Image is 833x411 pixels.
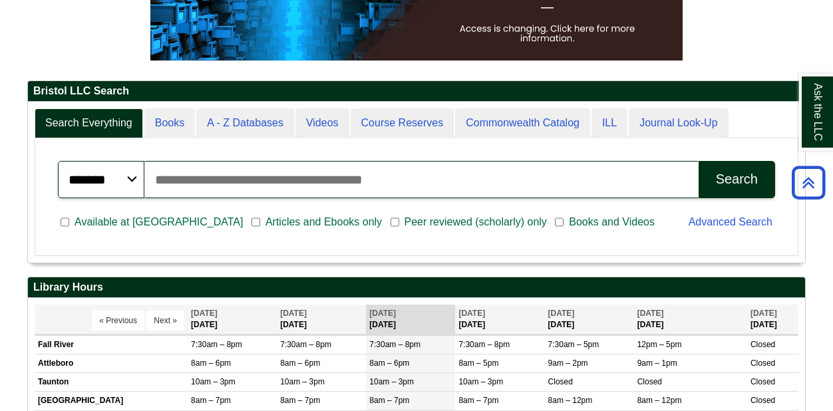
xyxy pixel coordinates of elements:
[637,396,682,405] span: 8am – 12pm
[548,396,593,405] span: 8am – 12pm
[458,358,498,368] span: 8am – 5pm
[555,216,564,228] input: Books and Videos
[188,305,277,335] th: [DATE]
[369,309,396,318] span: [DATE]
[191,377,236,386] span: 10am – 3pm
[458,309,485,318] span: [DATE]
[629,108,728,138] a: Journal Look-Up
[548,340,599,349] span: 7:30am – 5pm
[280,358,320,368] span: 8am – 6pm
[750,309,777,318] span: [DATE]
[689,216,772,227] a: Advanced Search
[369,358,409,368] span: 8am – 6pm
[191,396,231,405] span: 8am – 7pm
[35,392,188,410] td: [GEOGRAPHIC_DATA]
[28,277,805,298] h2: Library Hours
[750,377,775,386] span: Closed
[35,336,188,354] td: Fall River
[369,396,409,405] span: 8am – 7pm
[634,305,747,335] th: [DATE]
[35,373,188,392] td: Taunton
[144,108,195,138] a: Books
[458,377,503,386] span: 10am – 3pm
[637,377,662,386] span: Closed
[747,305,798,335] th: [DATE]
[637,340,682,349] span: 12pm – 5pm
[351,108,454,138] a: Course Reserves
[277,305,366,335] th: [DATE]
[251,216,260,228] input: Articles and Ebooks only
[366,305,455,335] th: [DATE]
[391,216,399,228] input: Peer reviewed (scholarly) only
[61,216,69,228] input: Available at [GEOGRAPHIC_DATA]
[92,311,144,331] button: « Previous
[787,174,830,192] a: Back to Top
[280,377,325,386] span: 10am – 3pm
[750,358,775,368] span: Closed
[637,358,677,368] span: 9am – 1pm
[548,377,573,386] span: Closed
[69,214,248,230] span: Available at [GEOGRAPHIC_DATA]
[750,340,775,349] span: Closed
[548,358,588,368] span: 9am – 2pm
[750,396,775,405] span: Closed
[260,214,387,230] span: Articles and Ebooks only
[35,354,188,373] td: Attleboro
[548,309,575,318] span: [DATE]
[280,309,307,318] span: [DATE]
[458,396,498,405] span: 8am – 7pm
[458,340,510,349] span: 7:30am – 8pm
[545,305,634,335] th: [DATE]
[637,309,664,318] span: [DATE]
[196,108,294,138] a: A - Z Databases
[191,340,242,349] span: 7:30am – 8pm
[295,108,349,138] a: Videos
[369,377,414,386] span: 10am – 3pm
[699,161,775,198] button: Search
[280,396,320,405] span: 8am – 7pm
[35,108,143,138] a: Search Everything
[564,214,660,230] span: Books and Videos
[146,311,184,331] button: Next »
[191,309,218,318] span: [DATE]
[455,108,590,138] a: Commonwealth Catalog
[28,81,805,102] h2: Bristol LLC Search
[369,340,420,349] span: 7:30am – 8pm
[399,214,552,230] span: Peer reviewed (scholarly) only
[280,340,331,349] span: 7:30am – 8pm
[191,358,231,368] span: 8am – 6pm
[716,172,758,187] div: Search
[591,108,627,138] a: ILL
[455,305,544,335] th: [DATE]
